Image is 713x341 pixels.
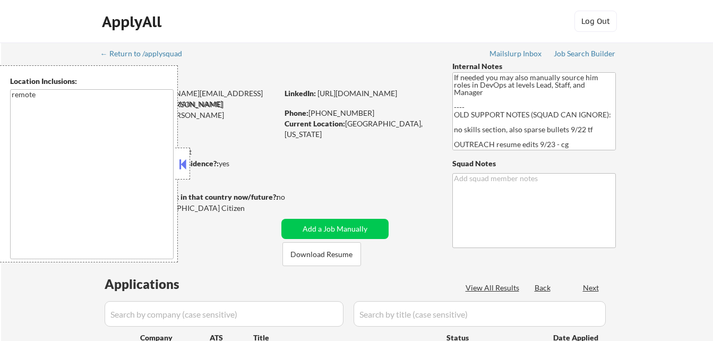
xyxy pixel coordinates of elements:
strong: Phone: [285,108,308,117]
div: Internal Notes [452,61,616,72]
input: Search by title (case sensitive) [354,301,606,327]
a: Mailslurp Inbox [489,49,543,60]
button: Add a Job Manually [281,219,389,239]
div: Applications [105,278,210,291]
div: no [277,192,307,202]
div: Yes, I am a [DEMOGRAPHIC_DATA] Citizen [101,203,281,214]
div: ← Return to /applysquad [100,50,192,57]
div: ApplyAll [102,13,165,31]
a: Job Search Builder [554,49,616,60]
a: ← Return to /applysquad [100,49,192,60]
div: [GEOGRAPHIC_DATA], [US_STATE] [285,118,435,139]
input: Search by company (case sensitive) [105,301,343,327]
a: [URL][DOMAIN_NAME] [317,89,397,98]
div: View All Results [466,283,522,293]
div: Squad Notes [452,158,616,169]
div: Mailslurp Inbox [489,50,543,57]
strong: Current Location: [285,119,345,128]
div: [PERSON_NAME] [101,69,320,82]
div: Job Search Builder [554,50,616,57]
div: Back [535,283,552,293]
div: [PHONE_NUMBER] [285,108,435,118]
strong: LinkedIn: [285,89,316,98]
button: Log Out [574,11,617,32]
div: Next [583,283,600,293]
div: Location Inclusions: [10,76,174,87]
button: Download Resume [282,242,361,266]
